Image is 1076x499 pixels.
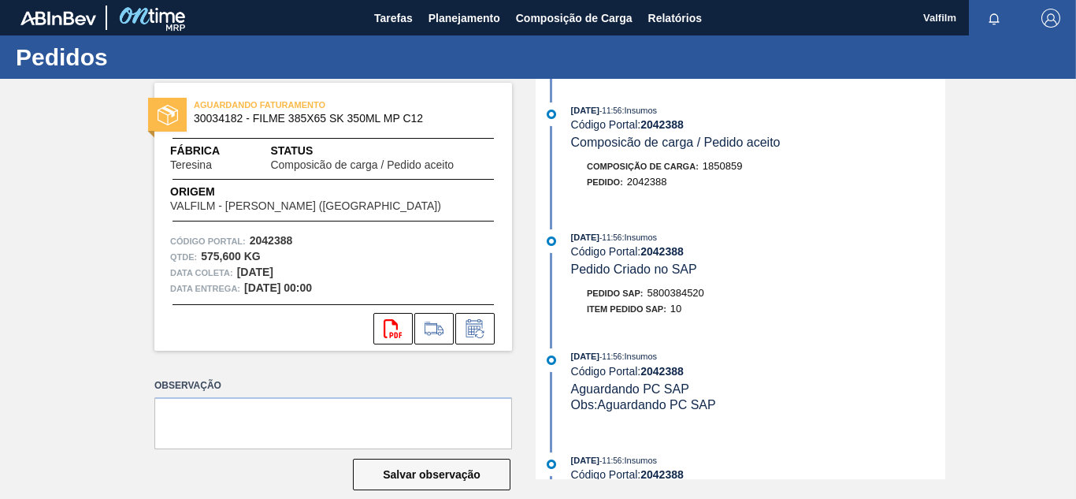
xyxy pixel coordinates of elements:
[571,118,945,131] div: Código Portal:
[571,365,945,378] div: Código Portal:
[170,184,486,200] span: Origem
[170,233,246,249] span: Código Portal:
[571,456,599,465] span: [DATE]
[571,398,716,411] span: Obs: Aguardando PC SAP
[587,304,666,314] span: Item pedido SAP:
[599,233,621,242] span: - 11:56
[571,382,689,396] span: Aguardando PC SAP
[414,313,454,344] div: Ir para Composição de Carga
[353,459,510,490] button: Salvar observação
[158,105,178,125] img: status
[374,9,413,28] span: Tarefas
[170,200,441,212] span: VALFILM - [PERSON_NAME] ([GEOGRAPHIC_DATA])
[547,356,556,365] img: atual
[429,9,500,28] span: Planejamento
[170,249,197,265] span: Qtde :
[201,250,261,263] strong: 575,600 KG
[244,281,312,294] strong: [DATE] 00:00
[703,160,743,172] span: 1850859
[270,143,496,159] span: Status
[1041,9,1060,28] img: Logout
[640,468,684,481] strong: 2042388
[547,460,556,469] img: atual
[237,266,273,278] strong: [DATE]
[587,289,644,298] span: Pedido SAP:
[670,303,681,315] span: 10
[621,233,657,242] span: : Insumos
[270,159,454,171] span: Composicão de carga / Pedido aceito
[170,265,233,281] span: Data coleta:
[250,234,293,247] strong: 2042388
[571,245,945,258] div: Código Portal:
[648,9,702,28] span: Relatórios
[20,11,96,25] img: TNhmsLtSVTkK8tSr43FrP2fwEKptu5GPRR3wAAAABJRU5ErkJggg==
[571,136,781,149] span: Composicão de carga / Pedido aceito
[547,236,556,246] img: atual
[154,374,512,397] label: Observação
[587,177,623,187] span: Pedido :
[571,263,697,276] span: Pedido Criado no SAP
[587,162,699,171] span: Composição de Carga :
[621,352,657,361] span: : Insumos
[640,118,684,131] strong: 2042388
[571,233,599,242] span: [DATE]
[969,7,1019,29] button: Notificações
[516,9,633,28] span: Composição de Carga
[599,456,621,465] span: - 11:56
[455,313,495,344] div: Informar alteração no pedido
[647,287,704,299] span: 5800384520
[571,468,945,481] div: Código Portal:
[547,110,556,119] img: atual
[621,106,657,115] span: : Insumos
[170,159,212,171] span: Teresina
[599,352,621,361] span: - 11:56
[194,97,414,113] span: AGUARDANDO FATURAMENTO
[640,365,684,378] strong: 2042388
[640,245,684,258] strong: 2042388
[621,456,657,465] span: : Insumos
[170,143,262,159] span: Fábrica
[194,113,480,125] span: 30034182 - FILME 385X65 SK 350ML MP C12
[599,106,621,115] span: - 11:56
[627,176,667,188] span: 2042388
[170,281,240,296] span: Data entrega:
[373,313,413,344] div: Abrir arquivo PDF
[571,352,599,361] span: [DATE]
[16,48,295,66] h1: Pedidos
[571,106,599,115] span: [DATE]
